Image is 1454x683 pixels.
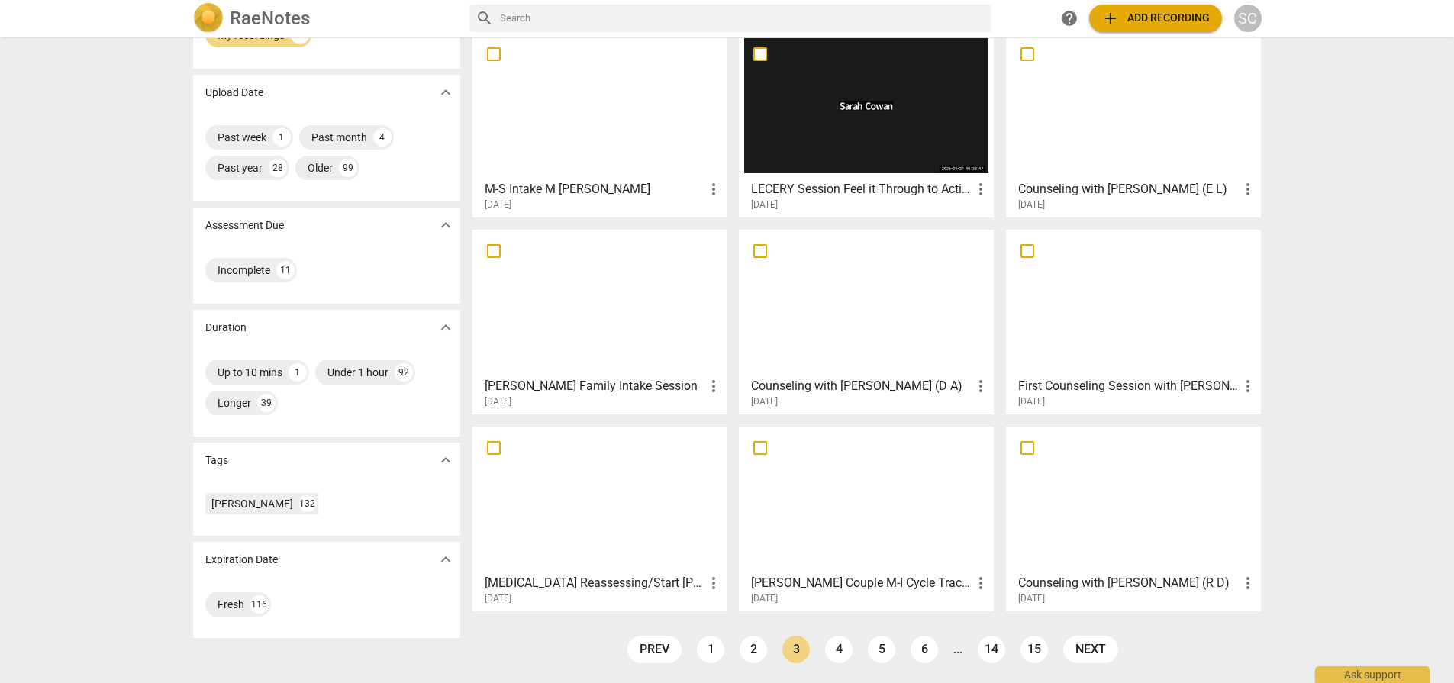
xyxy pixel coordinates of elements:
button: SC [1234,5,1262,32]
a: Page 6 [911,636,938,663]
a: [PERSON_NAME] Family Intake Session[DATE] [478,235,722,408]
a: Page 15 [1020,636,1048,663]
div: [PERSON_NAME] [211,496,293,511]
span: more_vert [1239,377,1257,395]
a: Page 14 [978,636,1005,663]
a: Counseling with [PERSON_NAME] (D A)[DATE] [744,235,988,408]
h3: Davis Family Intake Session [485,377,705,395]
button: Show more [434,449,457,472]
li: ... [953,643,962,656]
span: expand_more [437,318,455,337]
div: Older [308,160,333,176]
span: Add recording [1101,9,1210,27]
span: more_vert [1239,574,1257,592]
div: Past week [218,130,266,145]
a: Counseling with [PERSON_NAME] (R D)[DATE] [1011,432,1256,604]
span: expand_more [437,83,455,101]
a: Page 2 [740,636,767,663]
span: [DATE] [1018,395,1045,408]
span: more_vert [704,574,723,592]
p: Duration [205,320,247,336]
span: search [476,9,494,27]
span: more_vert [1239,180,1257,198]
p: Expiration Date [205,552,278,568]
p: Assessment Due [205,217,284,234]
h3: Counseling with Sarah Cowan (D A) [751,377,972,395]
span: add [1101,9,1120,27]
p: Tags [205,453,228,469]
div: Incomplete [218,263,270,278]
h3: LECERY Session Feel it Through to Action [751,180,972,198]
div: 99 [339,159,357,177]
div: Fresh [218,597,244,612]
span: [DATE] [1018,198,1045,211]
div: 39 [257,394,276,412]
button: Upload [1089,5,1222,32]
span: expand_more [437,216,455,234]
span: [DATE] [751,592,778,605]
div: 1 [272,128,291,147]
div: 28 [269,159,287,177]
span: [DATE] [485,592,511,605]
span: [DATE] [485,395,511,408]
div: Past year [218,160,263,176]
p: Upload Date [205,85,263,101]
button: Show more [434,548,457,571]
div: 4 [373,128,392,147]
h3: M-S Intake M Carters [485,180,705,198]
a: [MEDICAL_DATA] Reassessing/Start [PERSON_NAME] Couple[DATE] [478,432,722,604]
span: more_vert [704,377,723,395]
a: Counseling with [PERSON_NAME] (E L)[DATE] [1011,38,1256,211]
button: Show more [434,81,457,104]
a: Page 3 is your current page [782,636,810,663]
button: Show more [434,316,457,339]
div: 1 [289,363,307,382]
a: Page 4 [825,636,853,663]
span: more_vert [972,574,990,592]
a: Page 5 [868,636,895,663]
a: First Counseling Session with [PERSON_NAME] ([PERSON_NAME])[DATE] [1011,235,1256,408]
div: 116 [250,595,269,614]
div: 92 [395,363,413,382]
a: M-S Intake M [PERSON_NAME][DATE] [478,38,722,211]
a: Page 1 [697,636,724,663]
h3: First Counseling Session with Sarah Cowan (R L) [1018,377,1239,395]
span: help [1060,9,1078,27]
div: Ask support [1315,666,1430,683]
div: Under 1 hour [327,365,388,380]
span: more_vert [972,180,990,198]
span: expand_more [437,550,455,569]
div: Up to 10 mins [218,365,282,380]
h3: Sex Therapy Reassessing/Start McDonald Couple [485,574,705,592]
div: Longer [218,395,251,411]
a: [PERSON_NAME] Couple M-I Cycle Tracking w/ Disorganized Attachment[DATE] [744,432,988,604]
span: more_vert [972,377,990,395]
div: 11 [276,261,295,279]
span: [DATE] [751,395,778,408]
div: Past month [311,130,367,145]
div: 132 [299,495,316,512]
button: Show more [434,214,457,237]
img: Logo [193,3,224,34]
span: [DATE] [1018,592,1045,605]
a: LogoRaeNotes [193,3,457,34]
a: LECERY Session Feel it Through to Action[DATE] [744,38,988,211]
span: [DATE] [751,198,778,211]
h3: Lopez Couple M-I Cycle Tracking w/ Disorganized Attachment [751,574,972,592]
span: [DATE] [485,198,511,211]
a: next [1063,636,1118,663]
h3: Counseling with Sarah Cowan (E L) [1018,180,1239,198]
a: prev [627,636,682,663]
a: Help [1056,5,1083,32]
span: more_vert [704,180,723,198]
span: expand_more [437,451,455,469]
h2: RaeNotes [230,8,310,29]
h3: Counseling with Sarah Cowan (R D) [1018,574,1239,592]
input: Search [500,6,985,31]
